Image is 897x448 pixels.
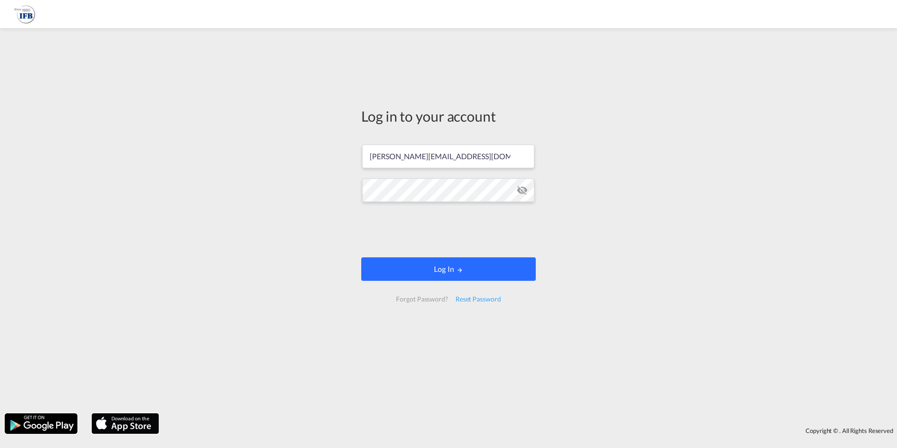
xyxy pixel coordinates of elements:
img: b628ab10256c11eeb52753acbc15d091.png [14,4,35,25]
iframe: reCAPTCHA [377,211,520,248]
div: Copyright © . All Rights Reserved [164,423,897,439]
div: Log in to your account [361,106,536,126]
input: Enter email/phone number [362,145,534,168]
div: Reset Password [452,291,505,308]
div: Forgot Password? [392,291,451,308]
img: google.png [4,412,78,435]
button: LOGIN [361,257,536,281]
img: apple.png [91,412,160,435]
md-icon: icon-eye-off [517,185,528,196]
